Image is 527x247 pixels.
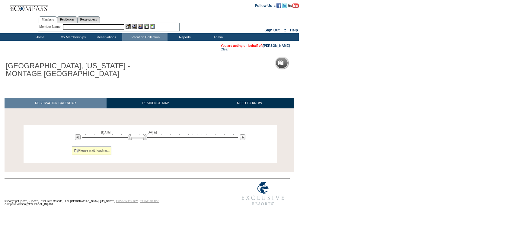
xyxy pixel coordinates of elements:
a: Clear [221,47,228,51]
td: My Memberships [56,33,89,41]
span: [DATE] [147,130,157,134]
h5: Reservation Calendar [286,61,332,65]
a: Help [290,28,298,32]
a: [PERSON_NAME] [263,44,290,47]
img: Become our fan on Facebook [276,3,281,8]
img: Next [240,134,245,140]
a: Sign Out [264,28,279,32]
img: Impersonate [138,24,143,29]
a: Subscribe to our YouTube Channel [288,3,299,7]
a: PRIVACY POLICY [116,200,138,203]
img: spinner2.gif [74,148,78,153]
a: Residences [57,16,77,23]
td: Reservations [89,33,122,41]
img: b_edit.gif [126,24,131,29]
span: You are acting on behalf of: [221,44,290,47]
img: Subscribe to our YouTube Channel [288,3,299,8]
a: TERMS OF USE [140,200,159,203]
td: Admin [201,33,234,41]
a: Reservations [77,16,100,23]
div: Please wait, loading... [72,146,112,155]
img: b_calculator.gif [150,24,155,29]
img: Previous [75,134,81,140]
img: Follow us on Twitter [282,3,287,8]
h1: [GEOGRAPHIC_DATA], [US_STATE] - MONTAGE [GEOGRAPHIC_DATA] [5,61,140,79]
a: RESERVATION CALENDAR [5,98,107,108]
a: Members [39,16,57,23]
a: Follow us on Twitter [282,3,287,7]
img: View [132,24,137,29]
img: Reservations [144,24,149,29]
a: Become our fan on Facebook [276,3,281,7]
div: Member Name: [39,24,62,29]
td: © Copyright [DATE] - [DATE]. Exclusive Resorts, LLC. [GEOGRAPHIC_DATA], [US_STATE]. Compass Versi... [5,179,216,209]
td: Vacation Collection [122,33,168,41]
span: [DATE] [101,130,111,134]
td: Follow Us :: [255,3,276,8]
span: :: [284,28,286,32]
a: NEED TO KNOW [205,98,294,108]
a: RESIDENCE MAP [107,98,205,108]
td: Home [23,33,56,41]
td: Reports [168,33,201,41]
img: Exclusive Resorts [236,178,290,209]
